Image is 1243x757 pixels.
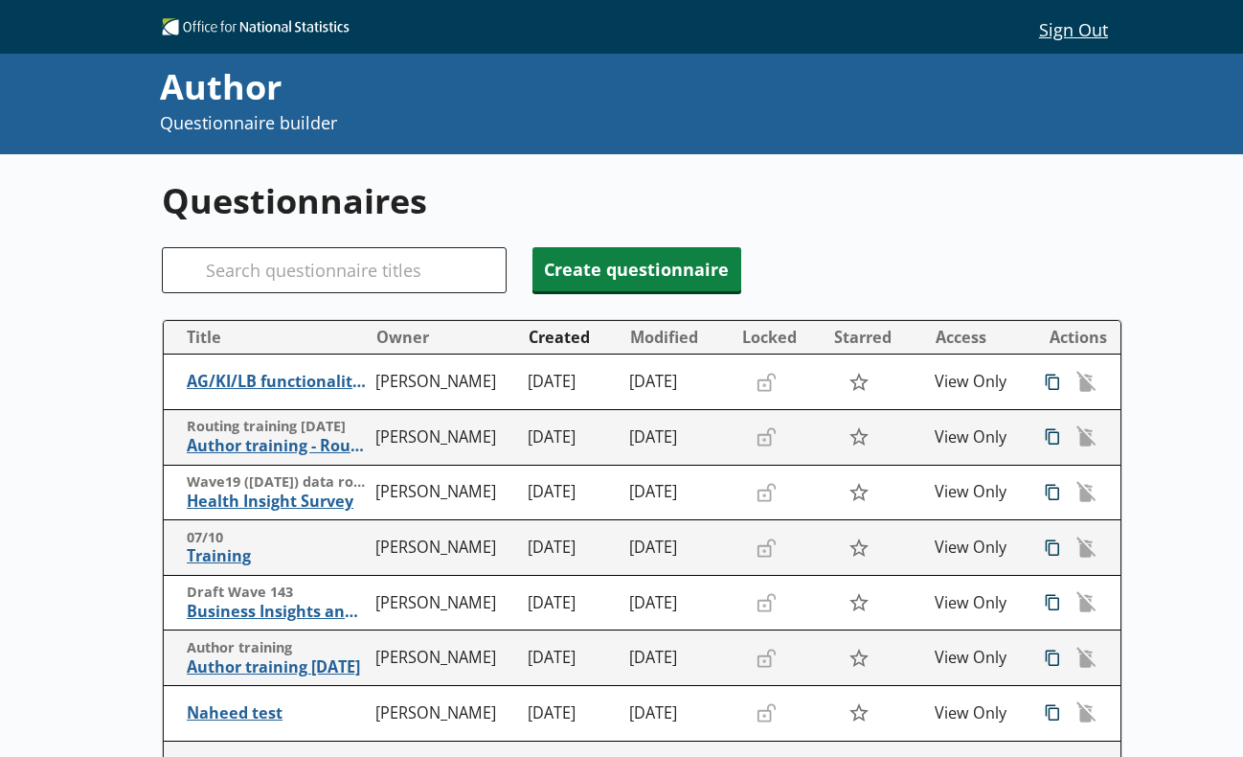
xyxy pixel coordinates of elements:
td: [PERSON_NAME] [367,575,520,631]
span: AG/KI/LB functionalities training [187,372,366,392]
button: Title [171,322,367,353]
span: Business Insights and Conditions Survey (BICS) draft [187,602,366,622]
td: View Only [927,465,1028,520]
td: View Only [927,631,1028,686]
td: [DATE] [520,631,621,686]
td: [DATE] [520,686,621,742]
td: [PERSON_NAME] [367,631,520,686]
div: Author [160,63,863,111]
span: Wave19 ([DATE]) data route [187,473,366,492]
td: [PERSON_NAME] [367,410,520,466]
td: [DATE] [621,410,734,466]
td: [DATE] [520,575,621,631]
span: Draft Wave 143 [187,584,366,602]
th: Actions [1028,321,1120,355]
span: 07/10 [187,529,366,547]
button: Starred [826,322,926,353]
span: Author training [187,639,366,657]
button: Star [839,640,880,677]
td: [DATE] [621,355,734,410]
button: Star [839,474,880,511]
span: Training [187,546,366,566]
td: [DATE] [621,465,734,520]
button: Modified [622,322,733,353]
button: Star [839,695,880,731]
input: Search questionnaire titles [162,247,507,293]
td: [DATE] [520,355,621,410]
span: Routing training [DATE] [187,418,366,436]
td: [DATE] [520,465,621,520]
span: Health Insight Survey [187,492,366,512]
button: Locked [734,322,825,353]
button: Sign Out [1024,12,1122,45]
p: Questionnaire builder [160,111,863,135]
button: Star [839,364,880,401]
button: Access [928,322,1028,353]
td: View Only [927,355,1028,410]
span: Naheed test [187,703,366,723]
button: Star [839,585,880,621]
td: View Only [927,410,1028,466]
td: [DATE] [621,686,734,742]
td: [DATE] [621,631,734,686]
td: [DATE] [621,575,734,631]
td: [DATE] [520,410,621,466]
button: Star [839,419,880,455]
td: [DATE] [520,520,621,576]
td: [PERSON_NAME] [367,355,520,410]
td: [DATE] [621,520,734,576]
td: [PERSON_NAME] [367,465,520,520]
td: [PERSON_NAME] [367,520,520,576]
h1: Questionnaires [162,177,1123,224]
td: View Only [927,575,1028,631]
span: Author training - Routing [187,436,366,456]
span: Author training [DATE] [187,657,366,677]
button: Owner [368,322,519,353]
button: Star [839,529,880,565]
button: Created [521,322,621,353]
td: View Only [927,686,1028,742]
td: [PERSON_NAME] [367,686,520,742]
td: View Only [927,520,1028,576]
button: Create questionnaire [532,247,741,291]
